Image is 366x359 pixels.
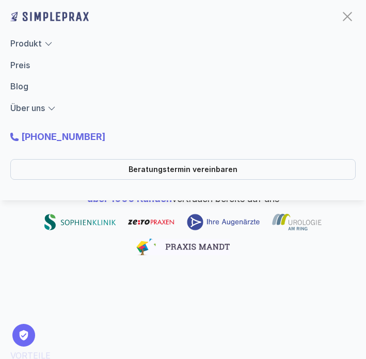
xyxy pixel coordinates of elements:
[6,192,360,206] p: vertrauen bereits auf uns
[10,81,28,91] a: Blog
[129,165,237,174] p: Beratungstermin vereinbaren
[10,159,356,180] a: Beratungstermin vereinbaren
[87,193,172,204] span: über 1000 Kunden
[10,60,30,70] a: Preis
[19,131,108,142] a: [PHONE_NUMBER]
[10,103,45,113] a: Über uns
[21,131,105,142] strong: [PHONE_NUMBER]
[10,38,42,49] a: Produkt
